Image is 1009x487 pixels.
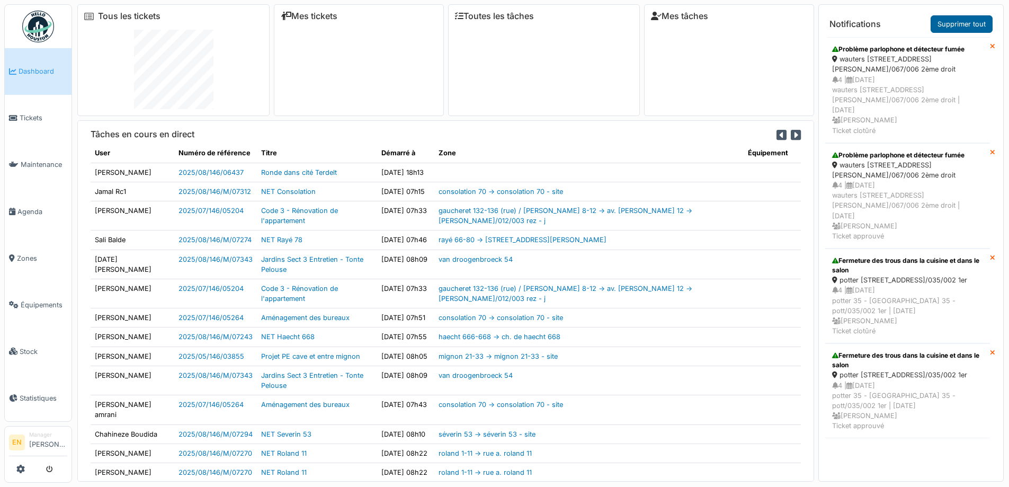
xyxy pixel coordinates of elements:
[17,253,67,263] span: Zones
[455,11,534,21] a: Toutes les tâches
[832,54,983,74] div: wauters [STREET_ADDRESS][PERSON_NAME]/067/006 2ème droit
[261,401,350,409] a: Aménagement des bureaux
[257,144,377,163] th: Titre
[832,285,983,336] div: 4 | [DATE] potter 35 - [GEOGRAPHIC_DATA] 35 - pott/035/002 1er | [DATE] [PERSON_NAME] Ticket clotûré
[178,169,244,176] a: 2025/08/146/06437
[91,395,174,424] td: [PERSON_NAME] amrani
[178,255,253,263] a: 2025/08/146/M/07343
[439,285,692,303] a: gaucheret 132-136 (rue) / [PERSON_NAME] 8-12 -> av. [PERSON_NAME] 12 -> [PERSON_NAME]/012/003 rez...
[825,343,990,438] a: Fermeture des trous dans la cuisine et dans le salon potter [STREET_ADDRESS]/035/002 1er 4 |[DATE...
[439,236,606,244] a: rayé 66-80 -> [STREET_ADDRESS][PERSON_NAME]
[5,188,72,235] a: Agenda
[22,11,54,42] img: Badge_color-CXgf-gQk.svg
[261,255,363,273] a: Jardins Sect 3 Entretien - Tonte Pelouse
[377,201,434,230] td: [DATE] 07h33
[377,366,434,395] td: [DATE] 08h09
[178,314,244,322] a: 2025/07/146/05264
[439,371,513,379] a: van droogenbroeck 54
[91,163,174,182] td: [PERSON_NAME]
[377,424,434,444] td: [DATE] 08h10
[9,435,25,450] li: EN
[17,207,67,217] span: Agenda
[832,351,983,370] div: Fermeture des trous dans la cuisine et dans le salon
[439,352,558,360] a: mignon 21-33 -> mignon 21-33 - site
[439,401,563,409] a: consolation 70 -> consolation 70 - site
[439,255,513,263] a: van droogenbroeck 54
[178,371,253,379] a: 2025/08/146/M/07343
[95,149,110,157] span: translation missing: fr.shared.user
[178,449,252,457] a: 2025/08/146/M/07270
[5,141,72,188] a: Maintenance
[832,180,983,241] div: 4 | [DATE] wauters [STREET_ADDRESS][PERSON_NAME]/067/006 2ème droit | [DATE] [PERSON_NAME] Ticket...
[439,314,563,322] a: consolation 70 -> consolation 70 - site
[98,11,160,21] a: Tous les tickets
[91,308,174,327] td: [PERSON_NAME]
[5,375,72,421] a: Statistiques
[91,327,174,347] td: [PERSON_NAME]
[261,188,316,196] a: NET Consolation
[439,449,532,457] a: roland 1-11 -> rue a. roland 11
[377,231,434,250] td: [DATE] 07h46
[832,370,983,380] div: potter [STREET_ADDRESS]/035/002 1er
[832,75,983,136] div: 4 | [DATE] wauters [STREET_ADDRESS][PERSON_NAME]/067/006 2ème droit | [DATE] [PERSON_NAME] Ticket...
[20,393,67,403] span: Statistiques
[261,314,350,322] a: Aménagement des bureaux
[377,279,434,308] td: [DATE] 07h33
[832,275,983,285] div: potter [STREET_ADDRESS]/035/002 1er
[832,256,983,275] div: Fermeture des trous dans la cuisine et dans le salon
[5,328,72,375] a: Stock
[825,143,990,249] a: Problème parlophone et détecteur fumée wauters [STREET_ADDRESS][PERSON_NAME]/067/006 2ème droit 4...
[261,430,311,438] a: NET Severin 53
[261,285,338,303] a: Code 3 - Rénovation de l'appartement
[20,113,67,123] span: Tickets
[178,468,252,476] a: 2025/08/146/M/07270
[261,236,302,244] a: NET Rayé 78
[91,279,174,308] td: [PERSON_NAME]
[261,468,307,476] a: NET Roland 11
[9,431,67,456] a: EN Manager[PERSON_NAME]
[825,249,990,343] a: Fermeture des trous dans la cuisine et dans le salon potter [STREET_ADDRESS]/035/002 1er 4 |[DATE...
[261,333,315,341] a: NET Haecht 668
[91,231,174,250] td: Sali Balde
[178,188,251,196] a: 2025/08/146/M/07312
[29,431,67,439] div: Manager
[377,144,434,163] th: Démarré à
[91,424,174,444] td: Chahineze Boudida
[281,11,337,21] a: Mes tickets
[91,347,174,366] td: [PERSON_NAME]
[439,207,692,225] a: gaucheret 132-136 (rue) / [PERSON_NAME] 8-12 -> av. [PERSON_NAME] 12 -> [PERSON_NAME]/012/003 rez...
[439,468,532,476] a: roland 1-11 -> rue a. roland 11
[91,444,174,463] td: [PERSON_NAME]
[931,15,993,33] a: Supprimer tout
[651,11,708,21] a: Mes tâches
[5,95,72,141] a: Tickets
[20,347,67,357] span: Stock
[91,201,174,230] td: [PERSON_NAME]
[439,188,563,196] a: consolation 70 -> consolation 70 - site
[91,250,174,279] td: [DATE][PERSON_NAME]
[21,300,67,310] span: Équipements
[434,144,744,163] th: Zone
[261,449,307,457] a: NET Roland 11
[21,160,67,170] span: Maintenance
[178,333,253,341] a: 2025/08/146/M/07243
[377,444,434,463] td: [DATE] 08h22
[261,352,360,360] a: Projet PE cave et entre mignon
[377,463,434,482] td: [DATE] 08h22
[5,48,72,95] a: Dashboard
[825,37,990,143] a: Problème parlophone et détecteur fumée wauters [STREET_ADDRESS][PERSON_NAME]/067/006 2ème droit 4...
[178,401,244,409] a: 2025/07/146/05264
[178,236,252,244] a: 2025/08/146/M/07274
[261,169,337,176] a: Ronde dans cité Terdelt
[91,366,174,395] td: [PERSON_NAME]
[832,150,983,160] div: Problème parlophone et détecteur fumée
[178,285,244,293] a: 2025/07/146/05204
[178,207,244,215] a: 2025/07/146/05204
[439,430,535,438] a: séverin 53 -> séverin 53 - site
[377,395,434,424] td: [DATE] 07h43
[91,182,174,201] td: Jamal Rc1
[377,163,434,182] td: [DATE] 18h13
[832,160,983,180] div: wauters [STREET_ADDRESS][PERSON_NAME]/067/006 2ème droit
[91,129,194,139] h6: Tâches en cours en direct
[832,45,983,54] div: Problème parlophone et détecteur fumée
